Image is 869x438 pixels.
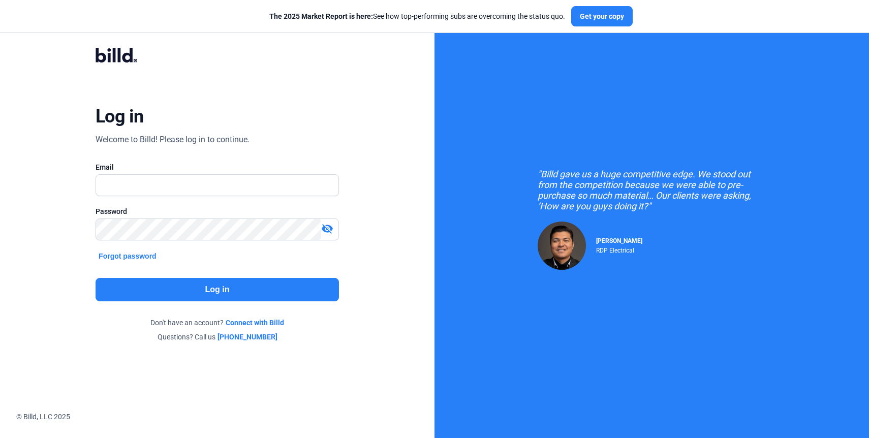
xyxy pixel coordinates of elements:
[226,318,284,328] a: Connect with Billd
[96,278,339,301] button: Log in
[571,6,633,26] button: Get your copy
[96,162,339,172] div: Email
[538,169,766,211] div: "Billd gave us a huge competitive edge. We stood out from the competition because we were able to...
[96,251,160,262] button: Forgot password
[96,105,144,128] div: Log in
[321,223,333,235] mat-icon: visibility_off
[596,237,642,244] span: [PERSON_NAME]
[596,244,642,254] div: RDP Electrical
[269,12,373,20] span: The 2025 Market Report is here:
[96,206,339,216] div: Password
[96,134,250,146] div: Welcome to Billd! Please log in to continue.
[96,332,339,342] div: Questions? Call us
[538,222,586,270] img: Raul Pacheco
[269,11,565,21] div: See how top-performing subs are overcoming the status quo.
[96,318,339,328] div: Don't have an account?
[218,332,277,342] a: [PHONE_NUMBER]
